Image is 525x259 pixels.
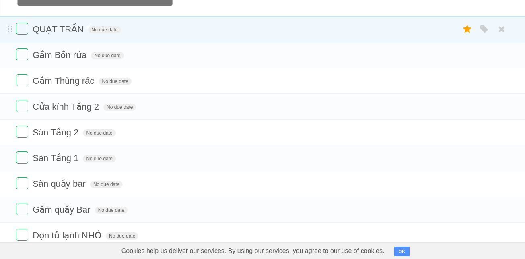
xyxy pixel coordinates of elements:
button: OK [394,247,410,256]
span: No due date [95,207,128,214]
label: Done [16,100,28,112]
span: Sàn Tầng 2 [33,127,80,137]
span: No due date [83,155,115,162]
label: Done [16,48,28,60]
label: Done [16,151,28,164]
label: Done [16,203,28,215]
span: No due date [83,129,115,137]
span: No due date [103,104,136,111]
label: Done [16,177,28,189]
span: Gầm Thùng rác [33,76,96,86]
span: Gầm Bồn rửa [33,50,89,60]
span: No due date [106,232,138,240]
span: No due date [99,78,131,85]
label: Done [16,229,28,241]
span: Sàn quầy bar [33,179,88,189]
span: No due date [91,52,124,59]
span: Cửa kính Tầng 2 [33,102,101,112]
label: Star task [460,23,475,36]
label: Done [16,74,28,86]
span: No due date [88,26,121,33]
span: Sàn Tầng 1 [33,153,80,163]
span: Dọn tủ lạnh NHỎ [33,230,103,240]
span: Gầm quầy Bar [33,205,92,215]
label: Done [16,126,28,138]
span: Cookies help us deliver our services. By using our services, you agree to our use of cookies. [113,243,393,259]
label: Done [16,23,28,35]
span: QUẠT TRẦN [33,24,86,34]
span: No due date [90,181,123,188]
